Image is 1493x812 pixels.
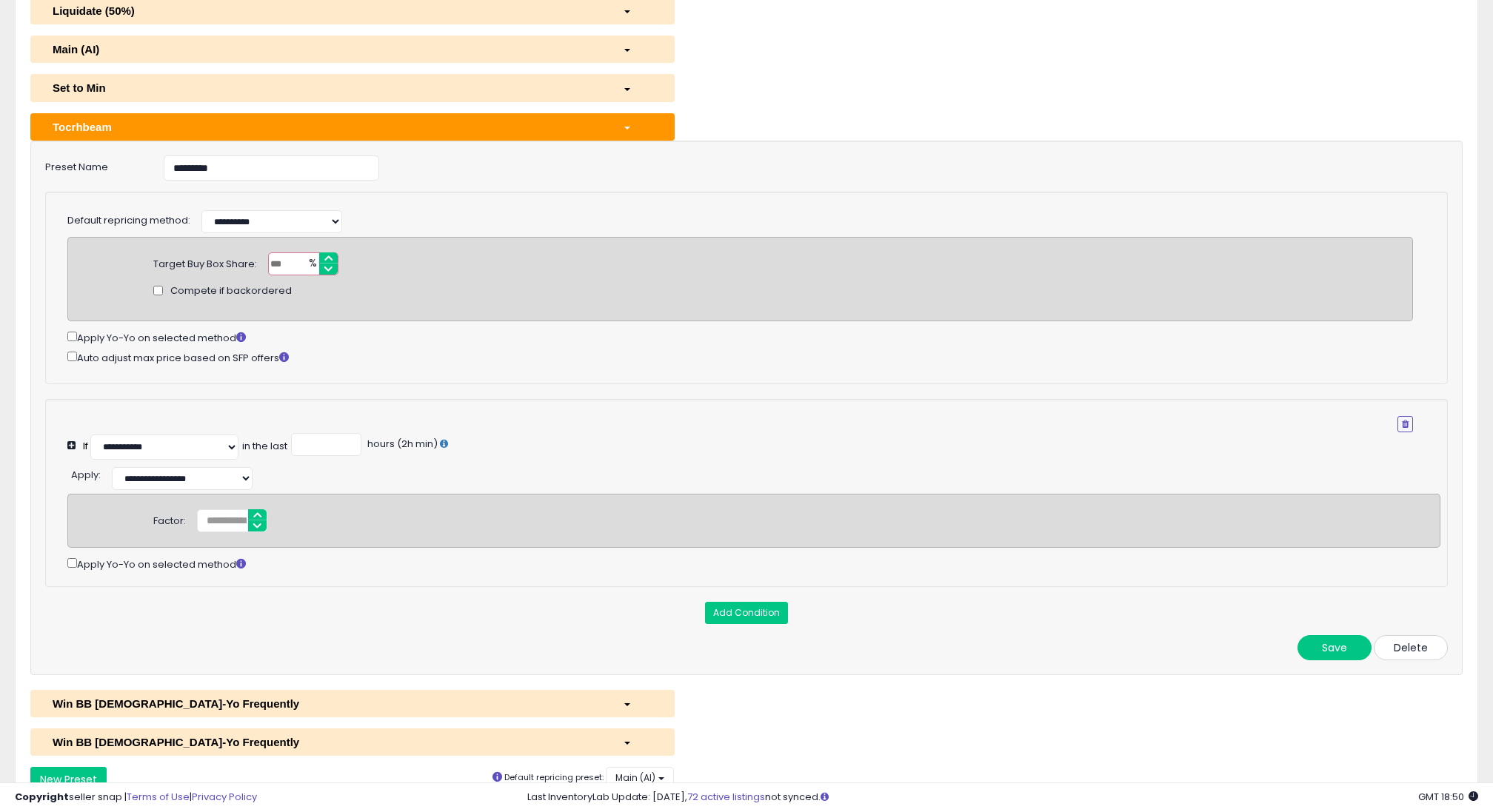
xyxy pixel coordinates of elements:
[71,468,98,482] span: Apply
[41,696,612,711] div: Win BB [DEMOGRAPHIC_DATA]-Yo Frequently
[153,509,186,529] div: Factor:
[41,3,612,19] div: Liquidate (50%)
[15,791,257,805] div: seller snap | |
[170,284,292,298] span: Compete if backordered
[527,791,1478,805] div: Last InventoryLab Update: [DATE], not synced.
[705,602,788,624] button: Add Condition
[687,790,765,804] a: 72 active listings
[41,80,612,95] div: Set to Min
[30,767,107,792] button: New Preset
[1418,790,1478,804] span: 2025-09-11 18:50 GMT
[30,74,675,101] button: Set to Min
[30,113,675,141] button: Tocrhbeam
[30,690,675,717] button: Win BB [DEMOGRAPHIC_DATA]-Yo Frequently
[67,349,1413,366] div: Auto adjust max price based on SFP offers
[41,734,612,750] div: Win BB [DEMOGRAPHIC_DATA]-Yo Frequently
[504,772,604,784] small: Default repricing preset:
[15,790,69,804] strong: Copyright
[41,41,612,57] div: Main (AI)
[606,767,674,788] button: Main (AI)
[615,771,655,784] span: Main (AI)
[153,252,257,272] div: Target Buy Box Share:
[192,790,257,804] a: Privacy Policy
[365,437,438,451] span: hours (2h min)
[1374,635,1448,660] button: Delete
[1297,635,1372,660] button: Save
[34,155,153,175] label: Preset Name
[300,253,324,275] span: %
[41,119,612,135] div: Tocrhbeam
[67,329,1413,346] div: Apply Yo-Yo on selected method
[30,728,675,756] button: Win BB [DEMOGRAPHIC_DATA]-Yo Frequently
[30,36,675,63] button: Main (AI)
[242,440,287,454] div: in the last
[1402,420,1409,429] i: Remove Condition
[127,790,190,804] a: Terms of Use
[71,463,101,483] div: :
[821,792,829,802] i: Click here to read more about un-synced listings.
[67,214,190,228] label: Default repricing method:
[67,555,1440,572] div: Apply Yo-Yo on selected method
